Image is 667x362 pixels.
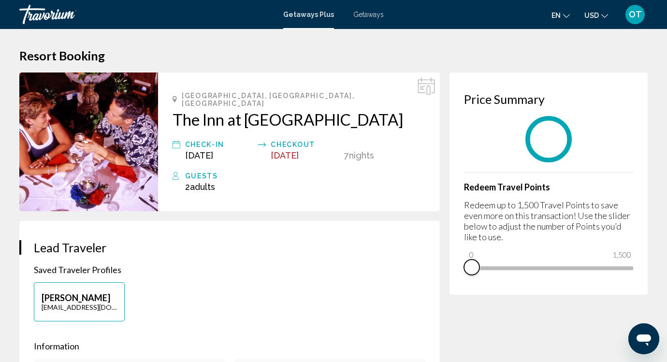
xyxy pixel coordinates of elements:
[628,323,659,354] iframe: Button to launch messaging window
[34,341,425,351] p: Information
[584,8,608,22] button: Change currency
[185,139,254,150] div: Check-In
[19,48,648,63] h1: Resort Booking
[42,303,117,311] p: [EMAIL_ADDRESS][DOMAIN_NAME]
[271,150,299,160] span: [DATE]
[185,170,425,182] div: Guests
[34,282,125,321] button: [PERSON_NAME][EMAIL_ADDRESS][DOMAIN_NAME]
[611,249,633,261] span: 1,500
[185,150,213,160] span: [DATE]
[353,11,384,18] a: Getaways
[42,292,117,303] p: [PERSON_NAME]
[629,10,642,19] span: OT
[623,4,648,25] button: User Menu
[185,182,215,192] span: 2
[283,11,334,18] a: Getaways Plus
[271,139,339,150] div: Checkout
[34,240,425,255] h3: Lead Traveler
[190,182,215,192] span: Adults
[344,150,349,160] span: 7
[349,150,374,160] span: Nights
[464,182,633,192] h4: Redeem Travel Points
[551,12,561,19] span: en
[19,5,274,24] a: Travorium
[468,249,475,261] span: 0
[464,200,633,242] p: Redeem up to 1,500 Travel Points to save even more on this transaction! Use the slider below to a...
[34,264,425,275] p: Saved Traveler Profiles
[464,92,633,106] h3: Price Summary
[584,12,599,19] span: USD
[173,110,425,129] a: The Inn at [GEOGRAPHIC_DATA]
[182,92,425,107] span: [GEOGRAPHIC_DATA], [GEOGRAPHIC_DATA], [GEOGRAPHIC_DATA]
[551,8,570,22] button: Change language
